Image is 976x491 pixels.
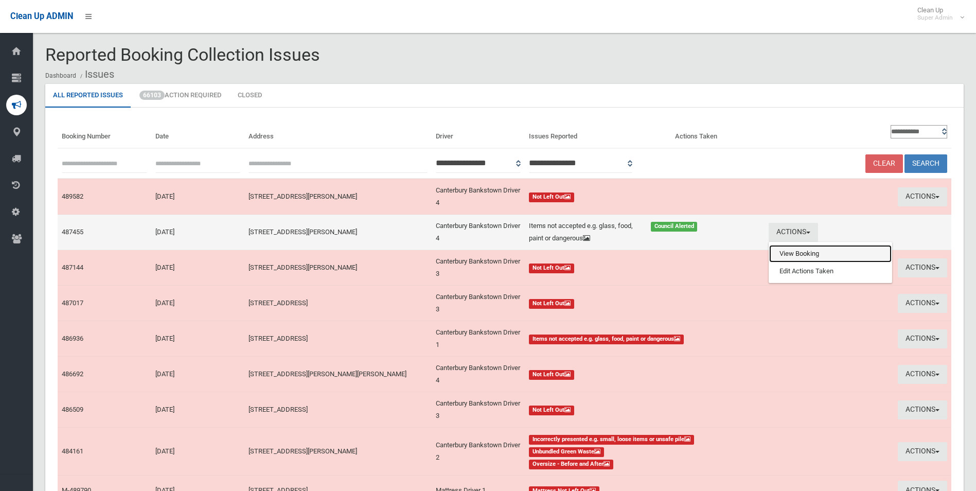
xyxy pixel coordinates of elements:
[244,179,431,215] td: [STREET_ADDRESS][PERSON_NAME]
[529,370,574,380] span: Not Left Out
[432,179,525,215] td: Canterbury Bankstown Driver 4
[432,250,525,286] td: Canterbury Bankstown Driver 3
[898,187,947,206] button: Actions
[62,406,83,413] a: 486509
[151,392,245,428] td: [DATE]
[912,6,963,22] span: Clean Up
[62,335,83,342] a: 486936
[45,44,320,65] span: Reported Booking Collection Issues
[529,368,760,380] a: Not Left Out
[151,215,245,250] td: [DATE]
[45,72,76,79] a: Dashboard
[529,264,574,273] span: Not Left Out
[898,329,947,348] button: Actions
[244,215,431,250] td: [STREET_ADDRESS][PERSON_NAME]
[769,262,892,280] a: Edit Actions Taken
[244,250,431,286] td: [STREET_ADDRESS][PERSON_NAME]
[244,286,431,321] td: [STREET_ADDRESS]
[62,192,83,200] a: 489582
[529,220,760,244] a: Items not accepted e.g. glass, food, paint or dangerous Council Alerted
[10,11,73,21] span: Clean Up ADMIN
[651,222,698,232] span: Council Alerted
[898,258,947,277] button: Actions
[244,428,431,476] td: [STREET_ADDRESS][PERSON_NAME]
[58,120,151,148] th: Booking Number
[898,365,947,384] button: Actions
[432,321,525,357] td: Canterbury Bankstown Driver 1
[151,321,245,357] td: [DATE]
[139,91,165,100] span: 66103
[432,428,525,476] td: Canterbury Bankstown Driver 2
[529,297,760,309] a: Not Left Out
[529,261,760,274] a: Not Left Out
[917,14,953,22] small: Super Admin
[151,120,245,148] th: Date
[45,84,131,108] a: All Reported Issues
[78,65,114,84] li: Issues
[529,406,574,415] span: Not Left Out
[529,447,604,457] span: Unbundled Green Waste
[529,460,613,469] span: Oversize - Before and After
[432,392,525,428] td: Canterbury Bankstown Driver 3
[898,400,947,419] button: Actions
[898,294,947,313] button: Actions
[62,447,83,455] a: 484161
[529,433,760,470] a: Incorrectly presented e.g. small, loose items or unsafe pile Unbundled Green Waste Oversize - Bef...
[432,286,525,321] td: Canterbury Bankstown Driver 3
[62,264,83,271] a: 487144
[432,120,525,148] th: Driver
[244,357,431,392] td: [STREET_ADDRESS][PERSON_NAME][PERSON_NAME]
[865,154,903,173] a: Clear
[523,220,645,244] div: Items not accepted e.g. glass, food, paint or dangerous
[529,190,760,203] a: Not Left Out
[244,392,431,428] td: [STREET_ADDRESS]
[671,120,765,148] th: Actions Taken
[151,286,245,321] td: [DATE]
[151,250,245,286] td: [DATE]
[769,245,892,262] a: View Booking
[244,120,431,148] th: Address
[62,299,83,307] a: 487017
[529,299,574,309] span: Not Left Out
[529,192,574,202] span: Not Left Out
[529,332,760,345] a: Items not accepted e.g. glass, food, paint or dangerous
[525,120,671,148] th: Issues Reported
[151,179,245,215] td: [DATE]
[529,335,684,344] span: Items not accepted e.g. glass, food, paint or dangerous
[769,223,818,242] button: Actions
[529,404,760,416] a: Not Left Out
[132,84,229,108] a: 66103Action Required
[62,228,83,236] a: 487455
[230,84,270,108] a: Closed
[432,215,525,250] td: Canterbury Bankstown Driver 4
[244,321,431,357] td: [STREET_ADDRESS]
[529,435,694,445] span: Incorrectly presented e.g. small, loose items or unsafe pile
[904,154,947,173] button: Search
[151,428,245,476] td: [DATE]
[151,357,245,392] td: [DATE]
[432,357,525,392] td: Canterbury Bankstown Driver 4
[62,370,83,378] a: 486692
[898,442,947,461] button: Actions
